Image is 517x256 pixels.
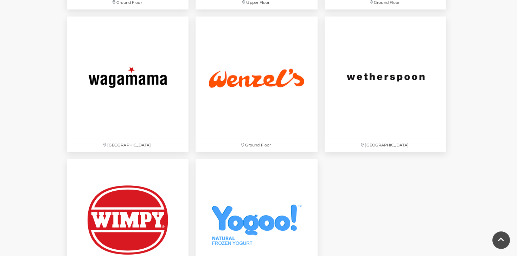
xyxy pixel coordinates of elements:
[196,138,317,152] p: Ground Floor
[325,138,446,152] p: [GEOGRAPHIC_DATA]
[63,13,192,156] a: [GEOGRAPHIC_DATA]
[321,13,450,156] a: [GEOGRAPHIC_DATA]
[192,13,321,156] a: Ground Floor
[67,138,189,152] p: [GEOGRAPHIC_DATA]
